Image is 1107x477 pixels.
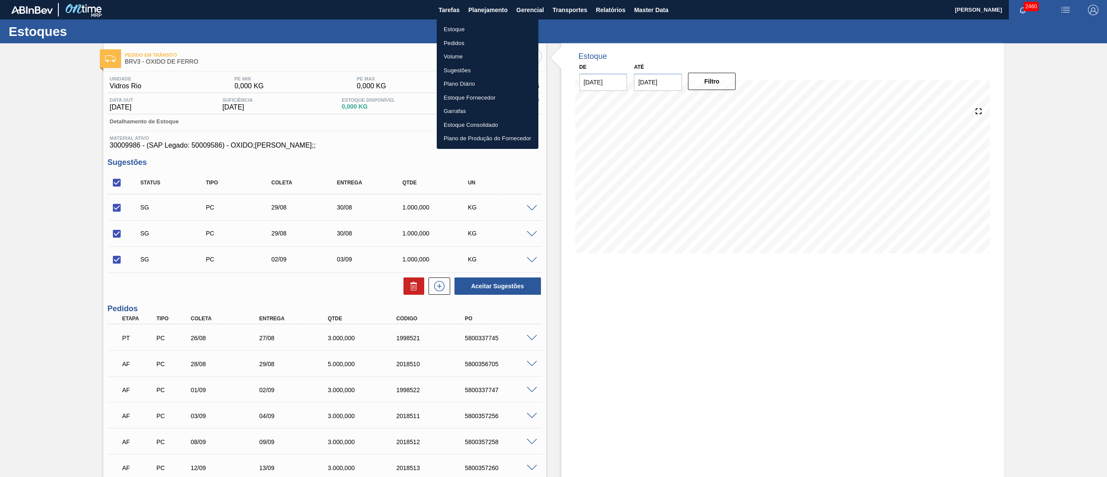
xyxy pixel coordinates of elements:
a: Volume [437,50,538,64]
a: Garrafas [437,104,538,118]
a: Plano de Produção do Fornecedor [437,132,538,145]
a: Sugestões [437,64,538,77]
a: Estoque [437,23,538,36]
a: Plano Diário [437,77,538,91]
a: Estoque Consolidado [437,118,538,132]
a: Pedidos [437,36,538,50]
a: Estoque Fornecedor [437,91,538,105]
